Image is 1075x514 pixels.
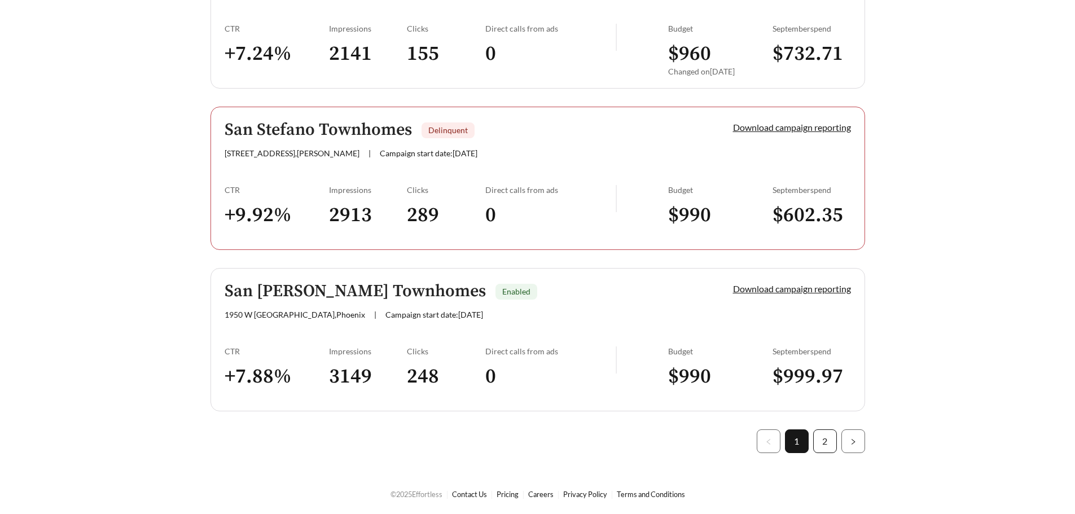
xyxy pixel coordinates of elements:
[210,107,865,250] a: San Stefano TownhomesDelinquent[STREET_ADDRESS],[PERSON_NAME]|Campaign start date:[DATE]Download ...
[668,24,773,33] div: Budget
[528,490,554,499] a: Careers
[502,287,530,296] span: Enabled
[773,24,851,33] div: September spend
[485,364,616,389] h3: 0
[785,429,809,453] li: 1
[485,346,616,356] div: Direct calls from ads
[329,346,407,356] div: Impressions
[329,24,407,33] div: Impressions
[841,429,865,453] button: right
[485,185,616,195] div: Direct calls from ads
[765,438,772,445] span: left
[616,24,617,51] img: line
[733,122,851,133] a: Download campaign reporting
[452,490,487,499] a: Contact Us
[225,364,329,389] h3: + 7.88 %
[616,346,617,374] img: line
[407,41,485,67] h3: 155
[428,125,468,135] span: Delinquent
[668,67,773,76] div: Changed on [DATE]
[225,121,412,139] h5: San Stefano Townhomes
[407,203,485,228] h3: 289
[841,429,865,453] li: Next Page
[407,346,485,356] div: Clicks
[773,185,851,195] div: September spend
[668,185,773,195] div: Budget
[757,429,780,453] li: Previous Page
[225,203,329,228] h3: + 9.92 %
[329,185,407,195] div: Impressions
[390,490,442,499] span: © 2025 Effortless
[786,430,808,453] a: 1
[407,185,485,195] div: Clicks
[773,346,851,356] div: September spend
[225,148,359,158] span: [STREET_ADDRESS] , [PERSON_NAME]
[616,185,617,212] img: line
[563,490,607,499] a: Privacy Policy
[485,24,616,33] div: Direct calls from ads
[497,490,519,499] a: Pricing
[374,310,376,319] span: |
[773,364,851,389] h3: $ 999.97
[485,203,616,228] h3: 0
[225,185,329,195] div: CTR
[407,364,485,389] h3: 248
[668,346,773,356] div: Budget
[385,310,483,319] span: Campaign start date: [DATE]
[329,203,407,228] h3: 2913
[380,148,477,158] span: Campaign start date: [DATE]
[733,283,851,294] a: Download campaign reporting
[225,346,329,356] div: CTR
[773,203,851,228] h3: $ 602.35
[813,429,837,453] li: 2
[485,41,616,67] h3: 0
[668,41,773,67] h3: $ 960
[668,364,773,389] h3: $ 990
[407,24,485,33] div: Clicks
[329,364,407,389] h3: 3149
[225,310,365,319] span: 1950 W [GEOGRAPHIC_DATA] , Phoenix
[850,438,857,445] span: right
[368,148,371,158] span: |
[668,203,773,228] h3: $ 990
[210,268,865,411] a: San [PERSON_NAME] TownhomesEnabled1950 W [GEOGRAPHIC_DATA],Phoenix|Campaign start date:[DATE]Down...
[225,24,329,33] div: CTR
[225,282,486,301] h5: San [PERSON_NAME] Townhomes
[757,429,780,453] button: left
[225,41,329,67] h3: + 7.24 %
[773,41,851,67] h3: $ 732.71
[329,41,407,67] h3: 2141
[814,430,836,453] a: 2
[617,490,685,499] a: Terms and Conditions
